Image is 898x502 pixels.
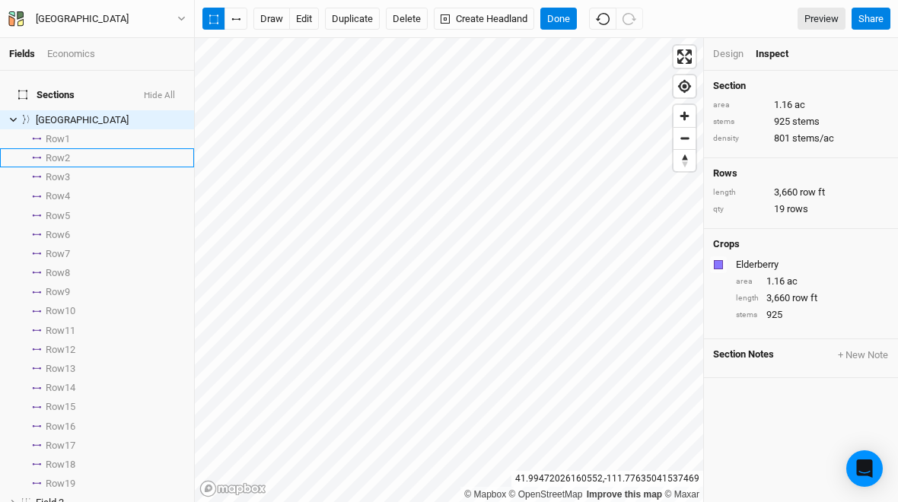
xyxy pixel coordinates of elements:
[46,305,75,317] span: Row 10
[9,48,35,59] a: Fields
[587,489,662,500] a: Improve this map
[713,202,889,216] div: 19
[787,275,798,288] span: ac
[46,267,70,279] span: Row 8
[46,133,70,145] span: Row 1
[673,105,696,127] button: Zoom in
[46,248,70,260] span: Row 7
[46,229,70,241] span: Row 6
[46,382,75,394] span: Row 14
[540,8,577,30] button: Done
[46,421,75,433] span: Row 16
[36,11,129,27] div: [GEOGRAPHIC_DATA]
[713,80,889,92] h4: Section
[736,291,889,305] div: 3,660
[464,489,506,500] a: Mapbox
[792,291,817,305] span: row ft
[46,478,75,490] span: Row 19
[713,98,889,112] div: 1.16
[713,186,889,199] div: 3,660
[673,150,696,171] span: Reset bearing to north
[46,286,70,298] span: Row 9
[46,325,75,337] span: Row 11
[386,8,428,30] button: Delete
[713,187,766,199] div: length
[792,115,820,129] span: stems
[736,275,889,288] div: 1.16
[837,348,889,362] button: + New Note
[36,11,129,27] div: Five Springs Farms
[46,440,75,452] span: Row 17
[434,8,534,30] button: Create Headland
[46,401,75,413] span: Row 15
[673,75,696,97] button: Find my location
[713,100,766,111] div: area
[195,38,703,502] canvas: Map
[46,363,75,375] span: Row 13
[736,258,886,272] div: Elderberry
[713,167,889,180] h4: Rows
[289,8,319,30] button: edit
[18,89,75,101] span: Sections
[673,127,696,149] button: Zoom out
[36,114,185,126] div: Elderberry Field
[736,276,759,288] div: area
[713,132,889,145] div: 801
[713,116,766,128] div: stems
[852,8,890,30] button: Share
[787,202,808,216] span: rows
[589,8,616,30] button: Undo (^z)
[46,459,75,471] span: Row 18
[798,8,845,30] a: Preview
[800,186,825,199] span: row ft
[511,471,703,487] div: 41.99472026160552 , -111.77635041537469
[713,133,766,145] div: density
[46,190,70,202] span: Row 4
[756,47,810,61] div: Inspect
[792,132,834,145] span: stems/ac
[46,344,75,356] span: Row 12
[673,46,696,68] button: Enter fullscreen
[736,308,889,322] div: 925
[795,98,805,112] span: ac
[36,114,129,125] span: [GEOGRAPHIC_DATA]
[325,8,380,30] button: Duplicate
[713,47,744,61] div: Design
[664,489,699,500] a: Maxar
[47,47,95,61] div: Economics
[673,128,696,149] span: Zoom out
[713,238,740,250] h4: Crops
[846,450,883,487] div: Open Intercom Messenger
[713,348,774,362] span: Section Notes
[736,310,759,321] div: stems
[253,8,290,30] button: draw
[713,204,766,215] div: qty
[143,91,176,101] button: Hide All
[46,171,70,183] span: Row 3
[8,11,186,27] button: [GEOGRAPHIC_DATA]
[616,8,643,30] button: Redo (^Z)
[509,489,583,500] a: OpenStreetMap
[713,115,889,129] div: 925
[46,152,70,164] span: Row 2
[199,480,266,497] a: Mapbox logo
[736,293,759,304] div: length
[46,210,70,222] span: Row 5
[673,149,696,171] button: Reset bearing to north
